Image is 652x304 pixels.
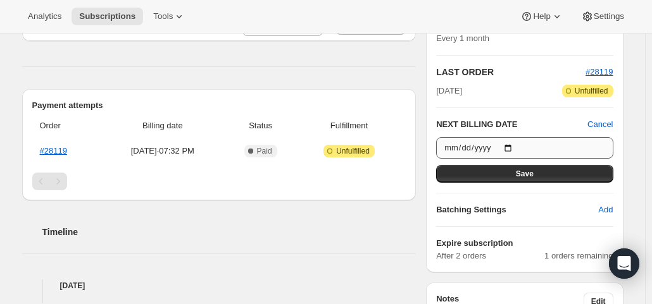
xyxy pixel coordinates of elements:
[586,67,613,76] a: #28119
[79,11,135,21] span: Subscriptions
[300,119,398,132] span: Fulfillment
[32,112,101,140] th: Order
[42,226,417,238] h2: Timeline
[436,33,489,43] span: Every 1 month
[436,237,613,250] h6: Expire subscription
[146,8,193,25] button: Tools
[575,86,608,96] span: Unfulfilled
[20,8,69,25] button: Analytics
[594,11,624,21] span: Settings
[574,8,632,25] button: Settings
[544,250,613,262] span: 1 orders remaining
[436,66,586,78] h2: LAST ORDER
[40,146,67,155] a: #28119
[436,204,598,216] h6: Batching Settings
[32,99,406,112] h2: Payment attempts
[598,204,613,216] span: Add
[436,250,544,262] span: After 2 orders
[533,11,550,21] span: Help
[229,119,292,132] span: Status
[436,85,462,97] span: [DATE]
[516,169,534,179] span: Save
[104,145,221,157] span: [DATE] · 07:32 PM
[591,200,620,220] button: Add
[153,11,173,21] span: Tools
[22,279,417,292] h4: [DATE]
[609,248,639,279] div: Open Intercom Messenger
[72,8,143,25] button: Subscriptions
[104,119,221,132] span: Billing date
[436,165,613,183] button: Save
[587,118,613,131] button: Cancel
[513,8,570,25] button: Help
[28,11,61,21] span: Analytics
[436,118,587,131] h2: NEXT BILLING DATE
[32,173,406,190] nav: Pagination
[586,66,613,78] button: #28119
[257,146,272,156] span: Paid
[336,146,370,156] span: Unfulfilled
